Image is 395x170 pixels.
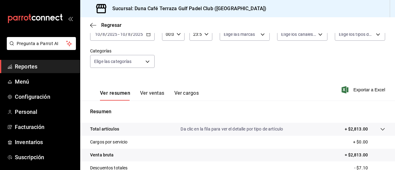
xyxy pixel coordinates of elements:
button: Regresar [90,22,122,28]
p: = $2,813.00 [345,152,385,158]
button: open_drawer_menu [68,16,73,21]
p: Total artículos [90,126,119,132]
input: -- [120,32,126,37]
span: Regresar [101,22,122,28]
h3: Sucursal: Duna Café Terraza Gulf Padel Club ([GEOGRAPHIC_DATA]) [107,5,266,12]
input: ---- [107,32,118,37]
span: - [118,32,119,37]
p: Resumen [90,108,385,115]
p: Da clic en la fila para ver el detalle por tipo de artículo [181,126,283,132]
a: Pregunta a Parrot AI [4,45,76,51]
span: Elige las categorías [94,58,132,64]
span: Configuración [15,93,75,101]
span: Elige los tipos de orden [339,31,374,37]
label: Categorías [90,49,155,53]
p: + $0.00 [353,139,385,145]
span: Pregunta a Parrot AI [17,40,66,47]
span: Inventarios [15,138,75,146]
span: Elige las marcas [224,31,255,37]
input: -- [95,32,100,37]
span: Menú [15,77,75,86]
button: Pregunta a Parrot AI [7,37,76,50]
span: / [100,32,102,37]
span: Personal [15,108,75,116]
button: Exportar a Excel [343,86,385,93]
span: / [105,32,107,37]
div: navigation tabs [100,90,199,101]
span: Facturación [15,123,75,131]
input: -- [102,32,105,37]
input: ---- [133,32,143,37]
input: -- [128,32,131,37]
span: Suscripción [15,153,75,161]
button: Ver resumen [100,90,130,101]
span: / [131,32,133,37]
span: Elige los canales de venta [281,31,316,37]
p: Venta bruta [90,152,114,158]
p: + $2,813.00 [345,126,368,132]
span: Reportes [15,62,75,71]
p: Cargos por servicio [90,139,128,145]
button: Ver ventas [140,90,164,101]
span: / [126,32,127,37]
button: Ver cargos [174,90,199,101]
